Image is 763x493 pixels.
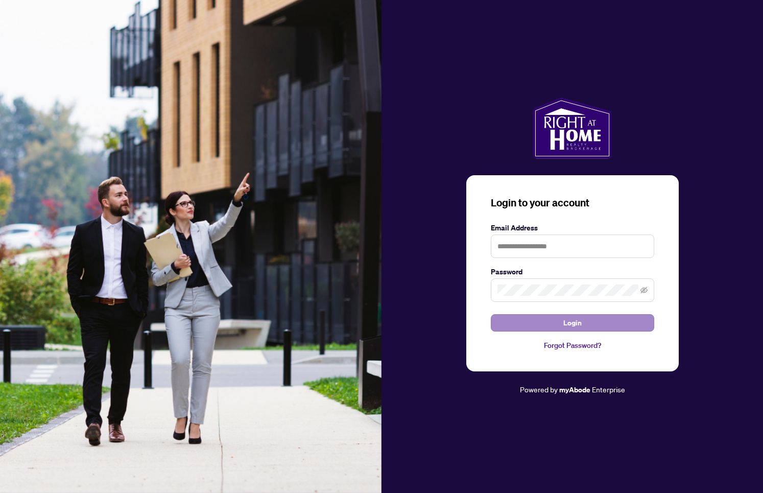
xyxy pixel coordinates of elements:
a: Forgot Password? [491,340,654,351]
span: Enterprise [592,385,625,394]
img: ma-logo [533,98,612,159]
button: Login [491,314,654,332]
h3: Login to your account [491,196,654,210]
span: eye-invisible [640,287,648,294]
label: Email Address [491,222,654,233]
label: Password [491,266,654,277]
span: Powered by [520,385,558,394]
span: Login [563,315,582,331]
a: myAbode [559,384,590,395]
